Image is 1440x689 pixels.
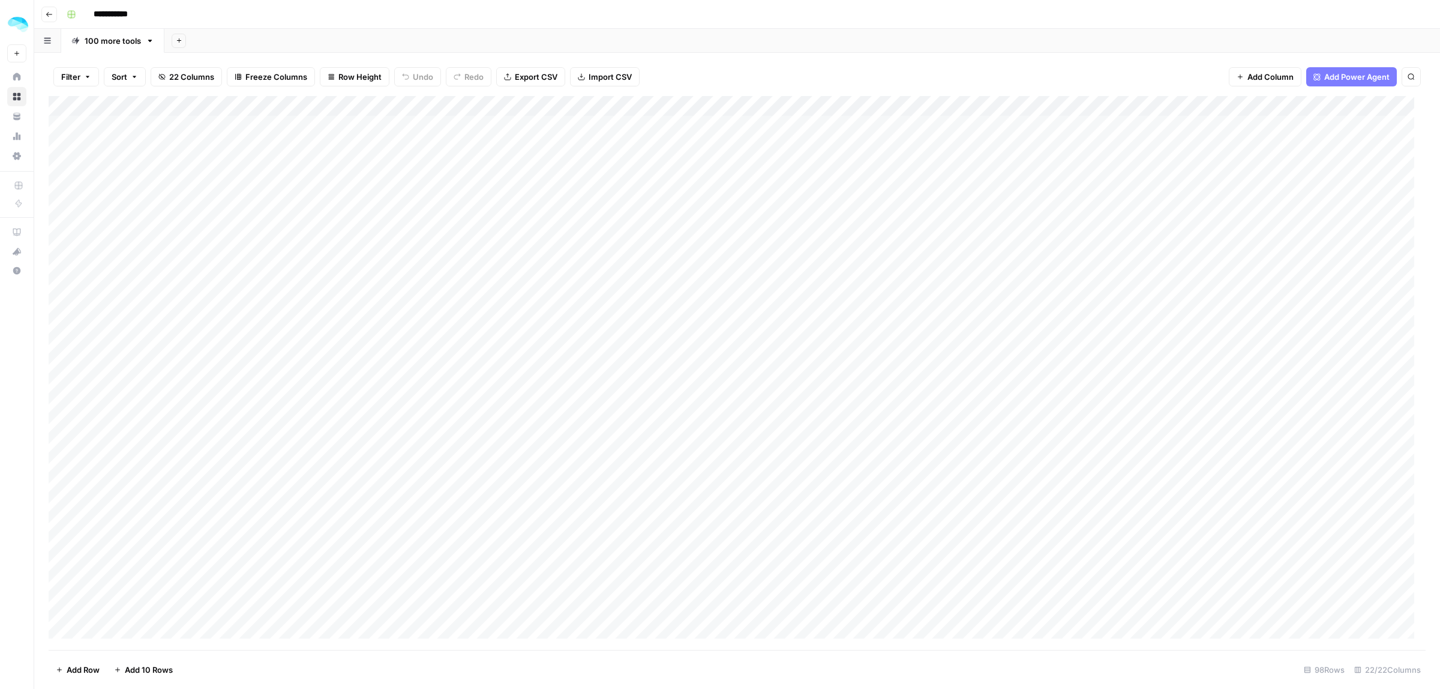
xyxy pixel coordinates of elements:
button: Add 10 Rows [107,660,180,679]
button: Row Height [320,67,389,86]
span: Add Power Agent [1324,71,1390,83]
span: Add Row [67,664,100,676]
button: Add Power Agent [1306,67,1397,86]
span: Row Height [338,71,382,83]
div: 100 more tools [85,35,141,47]
button: Help + Support [7,261,26,280]
button: What's new? [7,242,26,261]
span: Redo [464,71,484,83]
button: Filter [53,67,99,86]
div: What's new? [8,242,26,260]
span: Import CSV [589,71,632,83]
div: 22/22 Columns [1349,660,1426,679]
div: 98 Rows [1299,660,1349,679]
button: Import CSV [570,67,640,86]
span: Undo [413,71,433,83]
button: 22 Columns [151,67,222,86]
span: Export CSV [515,71,557,83]
a: Usage [7,127,26,146]
a: Home [7,67,26,86]
span: 22 Columns [169,71,214,83]
a: Settings [7,146,26,166]
span: Filter [61,71,80,83]
a: 100 more tools [61,29,164,53]
span: Freeze Columns [245,71,307,83]
button: Redo [446,67,491,86]
button: Undo [394,67,441,86]
span: Sort [112,71,127,83]
img: ColdiQ Logo [7,14,29,35]
a: AirOps Academy [7,223,26,242]
button: Freeze Columns [227,67,315,86]
a: Your Data [7,107,26,126]
span: Add 10 Rows [125,664,173,676]
a: Browse [7,87,26,106]
button: Sort [104,67,146,86]
button: Add Column [1229,67,1301,86]
button: Workspace: ColdiQ [7,10,26,40]
button: Export CSV [496,67,565,86]
button: Add Row [49,660,107,679]
span: Add Column [1247,71,1294,83]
